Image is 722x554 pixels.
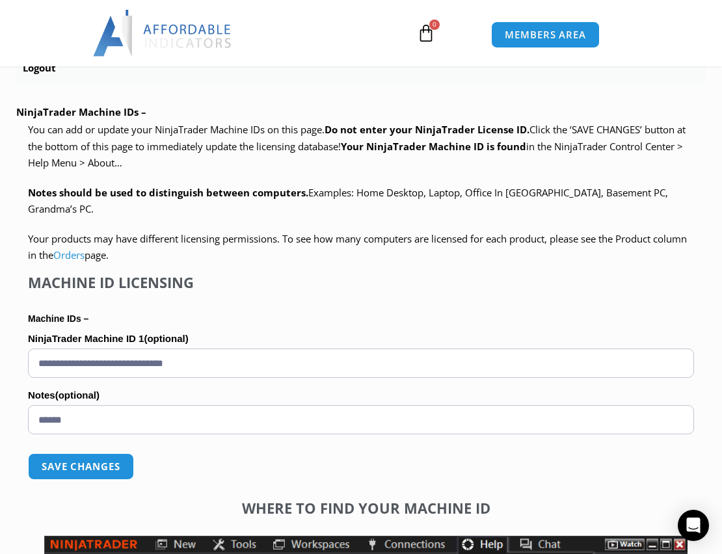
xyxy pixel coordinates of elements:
a: MEMBERS AREA [491,21,600,48]
a: Orders [53,248,85,261]
label: NinjaTrader Machine ID 1 [28,329,694,349]
button: Save changes [28,453,134,480]
span: MEMBERS AREA [505,30,586,40]
strong: Machine IDs – [28,313,88,324]
label: Notes [28,386,694,405]
span: Click the ‘SAVE CHANGES’ button at the bottom of this page to immediately update the licensing da... [28,123,686,169]
span: Examples: Home Desktop, Laptop, Office In [GEOGRAPHIC_DATA], Basement PC, Grandma’s PC. [28,186,668,216]
img: LogoAI | Affordable Indicators – NinjaTrader [93,10,233,57]
b: Do not enter your NinjaTrader License ID. [325,123,529,136]
b: NinjaTrader Machine IDs – [16,105,146,118]
span: (optional) [55,389,100,401]
strong: Notes should be used to distinguish between computers. [28,186,308,199]
a: 0 [397,14,455,52]
span: Your products may have different licensing permissions. To see how many computers are licensed fo... [28,232,687,262]
span: You can add or update your NinjaTrader Machine IDs on this page. [28,123,325,136]
h4: Where to find your Machine ID [44,499,688,516]
h4: Machine ID Licensing [28,274,694,291]
span: (optional) [144,333,188,344]
span: 0 [429,20,440,30]
a: Logout [16,53,706,84]
div: Open Intercom Messenger [678,510,709,541]
strong: Your NinjaTrader Machine ID is found [341,140,526,153]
